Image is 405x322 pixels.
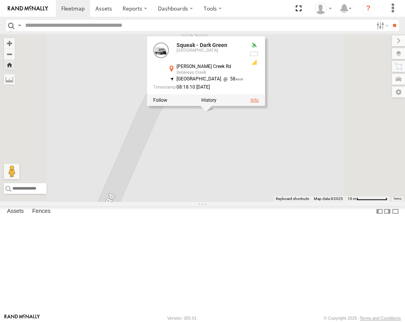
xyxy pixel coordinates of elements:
[362,2,374,15] i: ?
[167,316,197,320] div: Version: 305.01
[153,97,167,103] label: Realtime tracking of Asset
[312,3,334,14] div: Fraser Heaton
[392,87,405,97] label: Map Settings
[4,314,40,322] a: Visit our Website
[153,84,243,89] div: Date/time of location update
[177,64,243,69] div: [PERSON_NAME] Creek Rd
[393,197,402,200] a: Terms
[177,48,243,53] div: [GEOGRAPHIC_DATA]
[4,164,19,179] button: Drag Pegman onto the map to open Street View
[8,6,48,11] img: rand-logo.svg
[276,196,309,202] button: Keyboard shortcuts
[249,51,259,57] div: No battery health information received from this device.
[201,97,216,103] label: View Asset History
[28,206,54,217] label: Fences
[383,206,391,217] label: Dock Summary Table to the Right
[3,206,28,217] label: Assets
[4,74,15,85] label: Measure
[177,70,243,75] div: Delaneys Creek
[391,206,399,217] label: Hide Summary Table
[4,59,15,70] button: Zoom Home
[177,42,227,48] a: Squeak - Dark Green
[348,197,357,201] span: 10 m
[373,20,390,31] label: Search Filter Options
[251,97,259,103] a: View Asset Details
[376,206,383,217] label: Dock Summary Table to the Left
[153,42,169,58] a: View Asset Details
[4,38,15,49] button: Zoom in
[249,42,259,49] div: Valid GPS Fix
[360,316,401,320] a: Terms and Conditions
[16,20,22,31] label: Search Query
[324,316,401,320] div: © Copyright 2025 -
[4,49,15,59] button: Zoom out
[314,197,343,201] span: Map data ©2025
[177,76,221,81] span: [GEOGRAPHIC_DATA]
[249,59,259,65] div: GSM Signal = 3
[221,76,243,81] span: 58
[345,196,389,202] button: Map scale: 10 m per 75 pixels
